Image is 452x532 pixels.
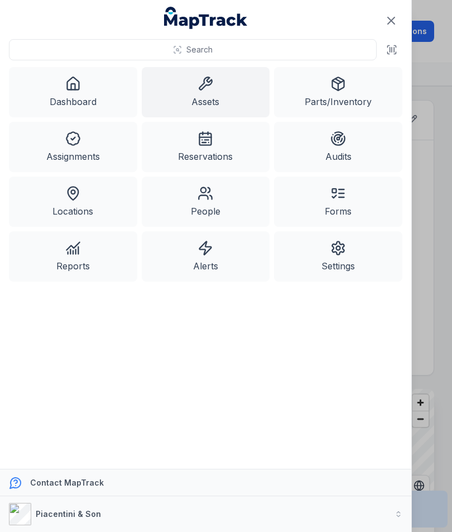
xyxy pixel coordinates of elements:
[379,9,403,32] button: Close navigation
[36,509,101,519] strong: Piacentini & Son
[142,122,270,172] a: Reservations
[9,122,137,172] a: Assignments
[9,177,137,227] a: Locations
[142,67,270,117] a: Assets
[186,44,213,55] span: Search
[274,231,402,282] a: Settings
[9,231,137,282] a: Reports
[142,177,270,227] a: People
[142,231,270,282] a: Alerts
[9,67,137,117] a: Dashboard
[30,478,104,487] strong: Contact MapTrack
[274,177,402,227] a: Forms
[274,122,402,172] a: Audits
[164,7,248,29] a: MapTrack
[274,67,402,117] a: Parts/Inventory
[9,39,377,60] button: Search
